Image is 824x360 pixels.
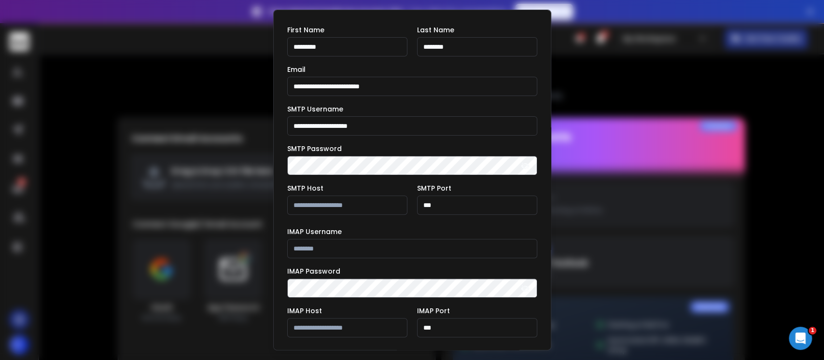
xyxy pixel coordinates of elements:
label: SMTP Username [287,106,343,112]
label: First Name [287,27,324,33]
label: IMAP Username [287,228,342,235]
label: SMTP Port [417,185,451,192]
iframe: Intercom live chat [789,327,812,350]
label: Email [287,66,306,73]
label: Last Name [417,27,454,33]
label: SMTP Host [287,185,323,192]
label: IMAP Host [287,307,322,314]
label: IMAP Port [417,307,450,314]
label: SMTP Password [287,145,342,152]
span: 1 [809,327,816,334]
label: IMAP Password [287,268,340,275]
